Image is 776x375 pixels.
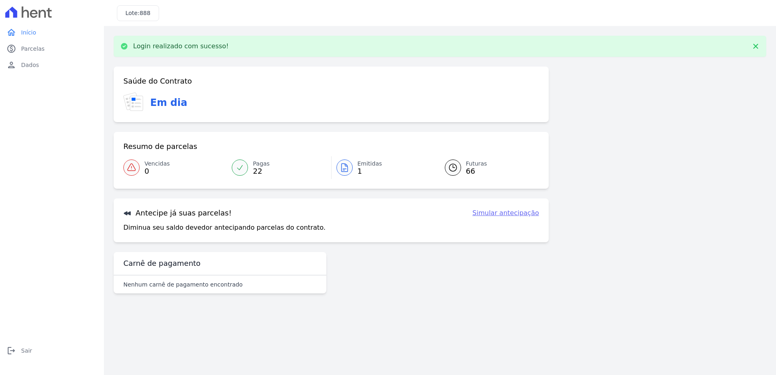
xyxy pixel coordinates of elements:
[3,57,101,73] a: personDados
[435,156,539,179] a: Futuras 66
[150,95,187,110] h3: Em dia
[123,223,325,233] p: Diminua seu saldo devedor antecipando parcelas do contrato.
[123,259,200,268] h3: Carnê de pagamento
[358,168,382,175] span: 1
[6,28,16,37] i: home
[21,347,32,355] span: Sair
[21,28,36,37] span: Início
[123,76,192,86] h3: Saúde do Contrato
[332,156,435,179] a: Emitidas 1
[358,159,382,168] span: Emitidas
[3,24,101,41] a: homeInício
[6,44,16,54] i: paid
[3,41,101,57] a: paidParcelas
[123,280,243,289] p: Nenhum carnê de pagamento encontrado
[123,208,232,218] h3: Antecipe já suas parcelas!
[466,168,487,175] span: 66
[123,156,227,179] a: Vencidas 0
[3,343,101,359] a: logoutSair
[140,10,151,16] span: 888
[123,142,197,151] h3: Resumo de parcelas
[6,346,16,356] i: logout
[21,45,45,53] span: Parcelas
[253,159,269,168] span: Pagas
[125,9,151,17] h3: Lote:
[144,168,170,175] span: 0
[466,159,487,168] span: Futuras
[133,42,229,50] p: Login realizado com sucesso!
[227,156,331,179] a: Pagas 22
[21,61,39,69] span: Dados
[144,159,170,168] span: Vencidas
[6,60,16,70] i: person
[253,168,269,175] span: 22
[472,208,539,218] a: Simular antecipação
